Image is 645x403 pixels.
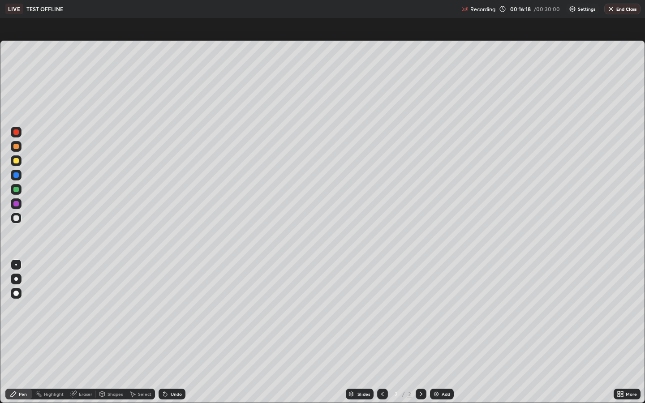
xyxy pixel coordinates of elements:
[461,5,469,13] img: recording.375f2c34.svg
[470,6,495,13] p: Recording
[138,392,151,396] div: Select
[604,4,641,14] button: End Class
[44,392,64,396] div: Highlight
[171,392,182,396] div: Undo
[26,5,63,13] p: TEST OFFLINE
[607,5,615,13] img: end-class-cross
[391,391,400,397] div: 2
[578,7,595,11] p: Settings
[433,390,440,398] img: add-slide-button
[442,392,450,396] div: Add
[19,392,27,396] div: Pen
[626,392,637,396] div: More
[407,390,412,398] div: 2
[357,392,370,396] div: Slides
[8,5,20,13] p: LIVE
[402,391,405,397] div: /
[107,392,123,396] div: Shapes
[79,392,92,396] div: Eraser
[569,5,576,13] img: class-settings-icons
